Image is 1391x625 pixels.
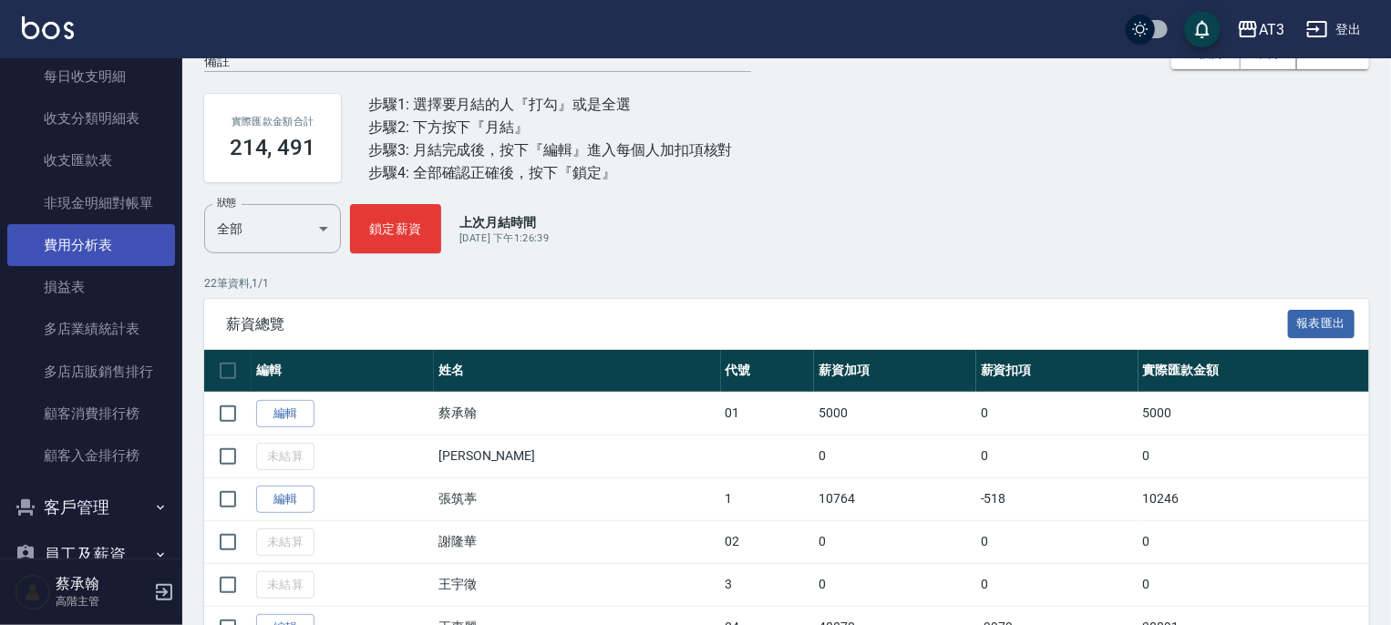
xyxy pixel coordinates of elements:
[1139,350,1369,393] th: 實際匯款金額
[721,563,814,606] td: 3
[256,400,314,428] a: 編輯
[350,204,441,253] button: 鎖定薪資
[226,315,1288,333] span: 薪資總覽
[7,139,175,181] a: 收支匯款表
[459,232,549,244] span: [DATE] 下午1:26:39
[814,350,976,393] th: 薪資加項
[230,135,316,160] h3: 214, 491
[256,486,314,514] a: 編輯
[976,520,1139,563] td: 0
[721,477,814,520] td: 1
[226,116,319,128] h2: 實際匯款金額合計
[7,266,175,308] a: 損益表
[368,93,733,116] div: 步驟1: 選擇要月結的人『打勾』或是全選
[252,350,434,393] th: 編輯
[814,392,976,435] td: 5000
[1139,435,1369,477] td: 0
[22,16,74,39] img: Logo
[368,161,733,184] div: 步驟4: 全部確認正確後，按下『鎖定』
[434,563,721,606] td: 王宇徵
[7,182,175,224] a: 非現金明細對帳單
[814,520,976,563] td: 0
[204,275,1369,292] p: 22 筆資料, 1 / 1
[7,56,175,97] a: 每日收支明細
[1288,314,1355,332] a: 報表匯出
[368,138,733,161] div: 步驟3: 月結完成後，按下『編輯』進入每個人加扣項核對
[1184,11,1221,47] button: save
[459,213,549,231] p: 上次月結時間
[434,392,721,435] td: 蔡承翰
[204,204,341,253] div: 全部
[217,196,236,210] label: 狀態
[434,350,721,393] th: 姓名
[1139,392,1369,435] td: 5000
[7,351,175,393] a: 多店店販銷售排行
[7,435,175,476] a: 顧客入金排行榜
[434,477,721,520] td: 張筑葶
[721,350,814,393] th: 代號
[721,520,814,563] td: 02
[1139,563,1369,606] td: 0
[7,531,175,579] button: 員工及薪資
[1259,18,1284,41] div: AT3
[7,484,175,531] button: 客戶管理
[976,477,1139,520] td: -518
[56,593,149,610] p: 高階主管
[7,97,175,139] a: 收支分類明細表
[7,308,175,350] a: 多店業績統計表
[434,435,721,477] td: [PERSON_NAME]
[434,520,721,563] td: 謝隆華
[976,350,1139,393] th: 薪資扣項
[56,575,149,593] h5: 蔡承翰
[814,563,976,606] td: 0
[1139,520,1369,563] td: 0
[1288,310,1355,338] button: 報表匯出
[976,392,1139,435] td: 0
[7,393,175,435] a: 顧客消費排行榜
[814,477,976,520] td: 10764
[368,116,733,138] div: 步驟2: 下方按下『月結』
[976,435,1139,477] td: 0
[1230,11,1292,48] button: AT3
[814,435,976,477] td: 0
[976,563,1139,606] td: 0
[1139,477,1369,520] td: 10246
[7,224,175,266] a: 費用分析表
[1299,13,1369,46] button: 登出
[15,574,51,610] img: Person
[721,392,814,435] td: 01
